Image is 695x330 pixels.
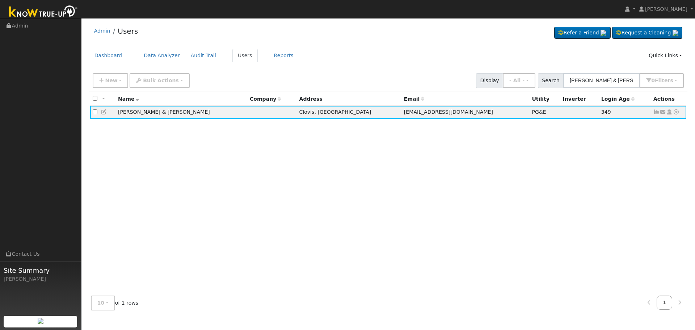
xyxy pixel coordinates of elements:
[138,49,185,62] a: Data Analyzer
[93,73,129,88] button: New
[476,73,503,88] span: Display
[538,73,564,88] span: Search
[645,6,687,12] span: [PERSON_NAME]
[232,49,258,62] a: Users
[296,106,401,119] td: Clovis, [GEOGRAPHIC_DATA]
[503,73,535,88] button: - All -
[115,106,247,119] td: [PERSON_NAME] & [PERSON_NAME]
[4,275,77,283] div: [PERSON_NAME]
[118,96,139,102] span: Name
[105,78,117,83] span: New
[666,109,673,115] a: Login As
[118,27,138,35] a: Users
[269,49,299,62] a: Reports
[601,109,611,115] span: 08/27/2024 3:11:08 AM
[601,96,635,102] span: Days since last login
[299,95,399,103] div: Address
[601,30,606,36] img: retrieve
[4,266,77,275] span: Site Summary
[91,296,115,310] button: 10
[185,49,222,62] a: Audit Trail
[404,96,424,102] span: Email
[143,78,179,83] span: Bulk Actions
[130,73,189,88] button: Bulk Actions
[5,4,81,20] img: Know True-Up
[94,28,110,34] a: Admin
[250,96,281,102] span: Company name
[657,296,673,310] a: 1
[554,27,611,39] a: Refer a Friend
[101,109,108,115] a: Edit User
[91,296,139,310] span: of 1 rows
[660,108,666,116] a: angleglj@yahoo.com
[673,30,678,36] img: retrieve
[653,95,684,103] div: Actions
[404,109,493,115] span: [EMAIL_ADDRESS][DOMAIN_NAME]
[643,49,687,62] a: Quick Links
[563,73,640,88] input: Search
[563,95,596,103] div: Inverter
[532,95,557,103] div: Utility
[655,78,673,83] span: Filter
[673,108,679,116] a: Other actions
[97,300,105,306] span: 10
[670,78,673,83] span: s
[89,49,128,62] a: Dashboard
[38,318,43,324] img: retrieve
[612,27,682,39] a: Request a Cleaning
[532,109,546,115] span: PG&E
[640,73,684,88] button: 0Filters
[653,109,660,115] a: Show Graph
